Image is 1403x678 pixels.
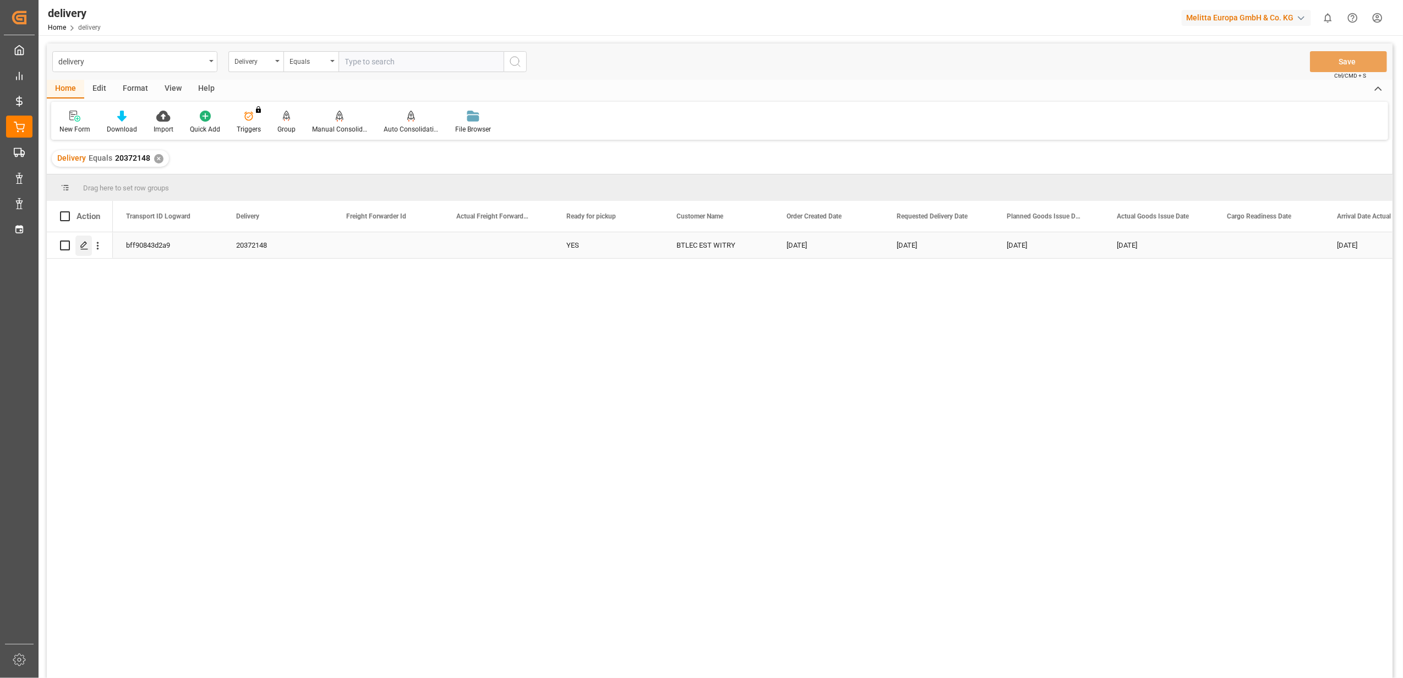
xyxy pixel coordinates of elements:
[48,5,101,21] div: delivery
[234,54,272,67] div: Delivery
[107,124,137,134] div: Download
[59,124,90,134] div: New Form
[223,232,333,258] div: 20372148
[190,80,223,99] div: Help
[1310,51,1387,72] button: Save
[154,154,163,163] div: ✕
[553,232,663,258] div: YES
[277,124,296,134] div: Group
[114,80,156,99] div: Format
[312,124,367,134] div: Manual Consolidation
[1227,212,1291,220] span: Cargo Readiness Date
[897,212,968,220] span: Requested Delivery Date
[676,212,723,220] span: Customer Name
[156,80,190,99] div: View
[154,124,173,134] div: Import
[1104,232,1214,258] div: [DATE]
[787,212,842,220] span: Order Created Date
[47,80,84,99] div: Home
[113,232,223,258] div: bff90843d2a9
[47,232,113,259] div: Press SPACE to select this row.
[1182,7,1315,28] button: Melitta Europa GmbH & Co. KG
[1334,72,1366,80] span: Ctrl/CMD + S
[504,51,527,72] button: search button
[339,51,504,72] input: Type to search
[190,124,220,134] div: Quick Add
[126,212,190,220] span: Transport ID Logward
[283,51,339,72] button: open menu
[1337,212,1391,220] span: Arrival Date Actual
[290,54,327,67] div: Equals
[1117,212,1189,220] span: Actual Goods Issue Date
[58,54,205,68] div: delivery
[236,212,259,220] span: Delivery
[773,232,883,258] div: [DATE]
[83,184,169,192] span: Drag here to set row groups
[993,232,1104,258] div: [DATE]
[663,232,773,258] div: BTLEC EST WITRY
[883,232,993,258] div: [DATE]
[384,124,439,134] div: Auto Consolidation
[1315,6,1340,30] button: show 0 new notifications
[456,212,530,220] span: Actual Freight Forwarder Id
[346,212,406,220] span: Freight Forwarder Id
[566,212,616,220] span: Ready for pickup
[89,154,112,162] span: Equals
[52,51,217,72] button: open menu
[84,80,114,99] div: Edit
[228,51,283,72] button: open menu
[455,124,491,134] div: File Browser
[77,211,100,221] div: Action
[115,154,150,162] span: 20372148
[1007,212,1080,220] span: Planned Goods Issue Date
[1182,10,1311,26] div: Melitta Europa GmbH & Co. KG
[48,24,66,31] a: Home
[1340,6,1365,30] button: Help Center
[57,154,86,162] span: Delivery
